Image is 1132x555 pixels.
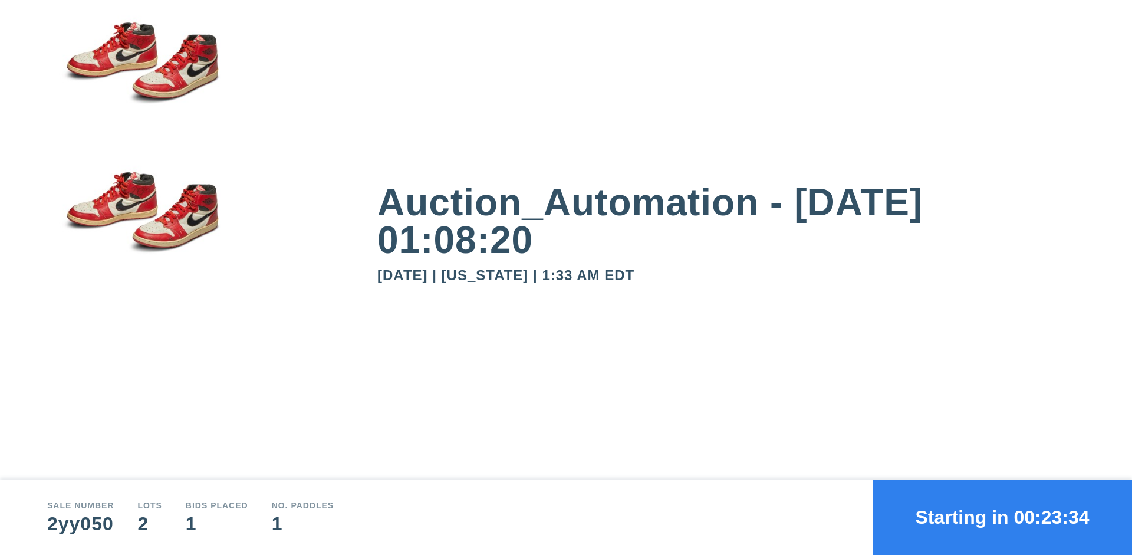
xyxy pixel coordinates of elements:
div: Bids Placed [186,501,248,510]
div: Auction_Automation - [DATE] 01:08:20 [377,183,1085,259]
div: [DATE] | [US_STATE] | 1:33 AM EDT [377,268,1085,283]
div: 1 [186,514,248,533]
div: 1 [272,514,334,533]
img: small [47,3,236,153]
button: Starting in 00:23:34 [873,480,1132,555]
div: Lots [138,501,162,510]
div: No. Paddles [272,501,334,510]
div: Sale number [47,501,114,510]
div: 2 [138,514,162,533]
div: 2yy050 [47,514,114,533]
